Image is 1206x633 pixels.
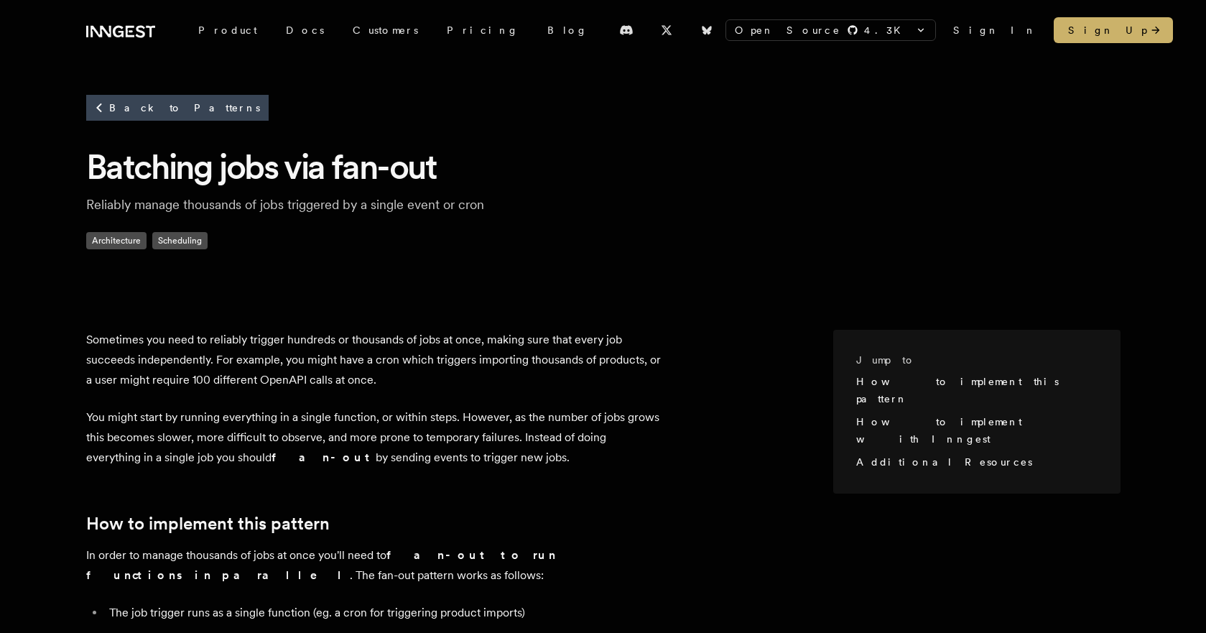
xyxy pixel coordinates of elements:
strong: fan-out [272,451,376,464]
span: Open Source [735,23,841,37]
h2: How to implement this pattern [86,514,661,534]
a: Back to Patterns [86,95,269,121]
p: Sometimes you need to reliably trigger hundreds or thousands of jobs at once, making sure that ev... [86,330,661,390]
a: Pricing [432,17,533,43]
a: How to implement with Inngest [856,416,1022,445]
li: The job trigger runs as a single function (eg. a cron for triggering product imports) [105,603,661,623]
a: Bluesky [691,19,723,42]
p: In order to manage thousands of jobs at once you'll need to . The fan-out pattern works as follows: [86,545,661,586]
a: Discord [611,19,642,42]
h3: Jump to [856,353,1086,367]
a: Customers [338,17,432,43]
a: Sign In [953,23,1036,37]
a: Sign Up [1054,17,1173,43]
a: Blog [533,17,602,43]
a: How to implement this pattern [856,376,1059,405]
div: Product [184,17,272,43]
span: Scheduling [152,232,208,249]
p: You might start by running everything in a single function, or within steps. However, as the numb... [86,407,661,468]
h1: Batching jobs via fan-out [86,144,1121,189]
a: X [651,19,682,42]
span: Architecture [86,232,147,249]
span: 4.3 K [864,23,909,37]
p: Reliably manage thousands of jobs triggered by a single event or cron [86,195,546,215]
a: Docs [272,17,338,43]
a: Additional Resources [856,456,1032,468]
